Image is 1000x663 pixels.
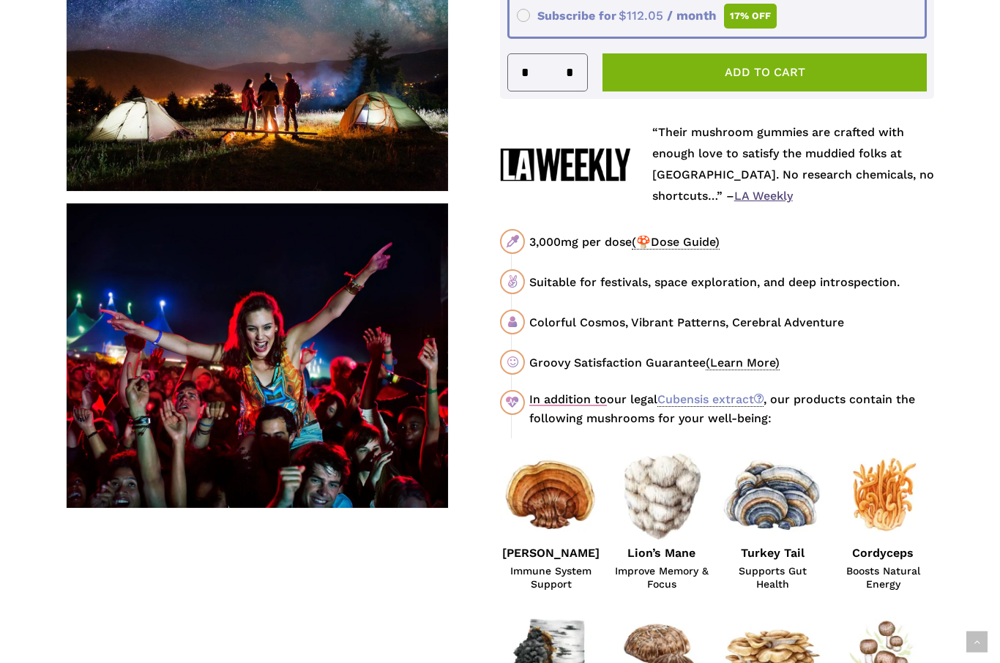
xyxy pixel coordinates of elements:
[966,632,988,653] a: Back to top
[741,546,805,560] strong: Turkey Tail
[652,122,934,206] p: “Their mushroom gummies are crafted with enough love to satisfy the muddied folks at [GEOGRAPHIC_...
[852,546,914,560] strong: Cordyceps
[832,445,934,547] img: Cordyceps Mushroom Illustration
[529,273,934,291] div: Suitable for festivals, space exploration, and deep introspection.
[722,564,824,591] span: Supports Gut Health
[534,54,561,91] input: Product quantity
[667,8,717,23] span: / month
[602,53,927,91] button: Add to cart
[722,445,824,547] img: Turkey Tail Mushroom Illustration
[619,8,627,23] span: $
[611,445,712,547] img: Lions Mane Mushroom Illustration
[632,235,720,250] span: (🍄Dose Guide)
[627,546,695,560] strong: Lion’s Mane
[500,148,630,181] img: La Weekly Logo
[734,189,793,203] a: LA Weekly
[502,546,600,560] strong: [PERSON_NAME]
[517,9,777,23] span: Subscribe for
[500,445,602,547] img: Red Reishi Mushroom Illustration
[529,353,934,372] div: Groovy Satisfaction Guarantee
[500,564,602,591] span: Immune System Support
[657,392,764,407] a: Cubensis extract
[611,564,712,591] span: Improve Memory & Focus
[529,313,934,331] div: Colorful Cosmos, Vibrant Patterns, Cerebral Adventure
[529,392,607,406] u: In addition to
[832,564,934,591] span: Boosts Natural Energy
[619,8,663,23] span: 112.05
[529,233,934,251] div: 3,000mg per dose
[529,390,934,428] div: our legal , our products contain the following mushrooms for your well-being:
[706,356,780,370] span: (Learn More)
